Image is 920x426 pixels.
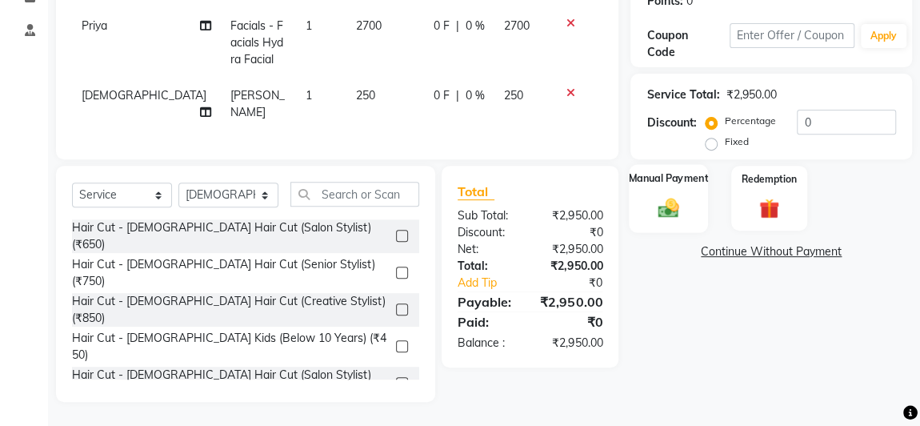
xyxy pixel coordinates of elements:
div: ₹2,950.00 [530,241,615,258]
div: Total: [446,258,530,275]
img: _gift.svg [753,196,786,222]
div: ₹2,950.00 [528,292,614,311]
div: Paid: [446,312,530,332]
label: Percentage [724,114,775,128]
span: 2700 [356,18,382,33]
span: 250 [504,88,523,102]
span: | [456,18,459,34]
div: Net: [446,241,530,258]
label: Manual Payment [629,171,709,186]
span: 0 F [434,87,450,104]
div: ₹0 [544,275,614,291]
div: Discount: [646,115,696,131]
div: ₹2,950.00 [530,207,615,224]
span: [DEMOGRAPHIC_DATA] [82,88,206,102]
a: Add Tip [446,275,544,291]
input: Search or Scan [290,182,419,207]
div: Discount: [446,224,530,241]
span: | [456,87,459,104]
input: Enter Offer / Coupon Code [730,23,854,48]
div: ₹2,950.00 [726,86,776,103]
div: ₹2,950.00 [530,258,615,275]
div: Sub Total: [446,207,530,224]
div: Balance : [446,335,530,352]
span: 0 % [466,18,485,34]
span: Priya [82,18,107,33]
span: 1 [306,18,312,33]
span: Total [458,183,494,200]
img: _cash.svg [651,195,686,220]
div: Hair Cut - [DEMOGRAPHIC_DATA] Hair Cut (Salon Stylist) (₹350) [72,367,390,400]
label: Redemption [742,172,797,187]
label: Fixed [724,135,748,149]
span: 0 % [466,87,485,104]
a: Continue Without Payment [634,243,909,260]
div: Coupon Code [646,27,730,61]
div: Hair Cut - [DEMOGRAPHIC_DATA] Hair Cut (Creative Stylist) (₹850) [72,293,390,327]
div: Payable: [446,292,528,311]
div: ₹0 [530,312,615,332]
div: Hair Cut - [DEMOGRAPHIC_DATA] Kids (Below 10 Years) (₹450) [72,330,390,364]
div: Hair Cut - [DEMOGRAPHIC_DATA] Hair Cut (Salon Stylist) (₹650) [72,219,390,253]
span: [PERSON_NAME] [230,88,285,119]
span: 2700 [504,18,530,33]
span: 250 [356,88,375,102]
span: 0 F [434,18,450,34]
span: 1 [306,88,312,102]
div: ₹0 [530,224,615,241]
div: ₹2,950.00 [530,335,615,352]
div: Service Total: [646,86,719,103]
button: Apply [861,24,906,48]
span: Facials - Facials Hydra Facial [230,18,283,66]
div: Hair Cut - [DEMOGRAPHIC_DATA] Hair Cut (Senior Stylist) (₹750) [72,256,390,290]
